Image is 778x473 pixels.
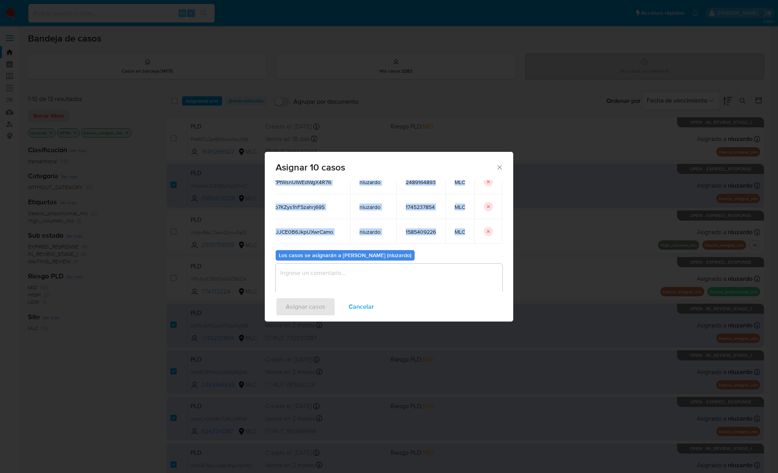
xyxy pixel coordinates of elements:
[359,228,387,235] span: nluzardo
[406,179,436,186] span: 2489164893
[259,179,341,186] span: l4Ak8lZPtWsnUIWEdWgX4R76
[484,227,493,236] button: icon-button
[259,203,341,210] span: a1NTe1b7KZys1hFSzahrj69S
[276,163,496,172] span: Asignar 10 casos
[455,203,465,210] span: MLC
[496,163,503,170] button: Cerrar ventana
[279,251,412,259] b: Los casos se asignarán a [PERSON_NAME] (nluzardo)
[455,179,465,186] span: MLC
[455,228,465,235] span: MLC
[484,177,493,186] button: icon-button
[259,228,341,235] span: rHqIoNJJCE0B6JkpUXwrCamo
[349,298,374,315] span: Cancelar
[484,202,493,211] button: icon-button
[339,297,384,316] button: Cancelar
[359,179,387,186] span: nluzardo
[359,203,387,210] span: nluzardo
[406,203,436,210] span: 1745237854
[265,152,513,322] div: assign-modal
[406,228,436,235] span: 1585409226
